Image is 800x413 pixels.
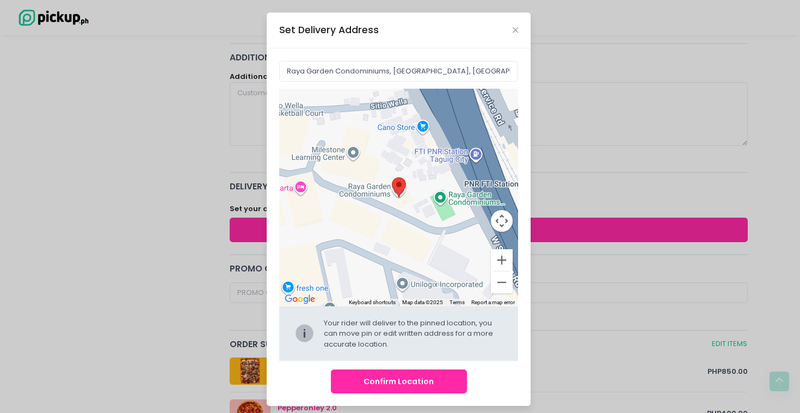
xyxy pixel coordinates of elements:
a: Terms (opens in new tab) [450,299,465,305]
button: Confirm Location [331,369,467,394]
button: Close [513,27,518,33]
input: Delivery Address [279,61,519,82]
span: Map data ©2025 [402,299,443,305]
div: Your rider will deliver to the pinned location, you can move pin or edit written address for a mo... [324,318,503,350]
button: Zoom in [491,249,513,271]
div: Set Delivery Address [279,23,379,37]
img: Google [282,292,318,306]
a: Open this area in Google Maps (opens a new window) [282,292,318,306]
a: Report a map error [471,299,515,305]
button: Keyboard shortcuts [349,299,396,306]
button: Map camera controls [491,210,513,232]
button: Zoom out [491,272,513,293]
